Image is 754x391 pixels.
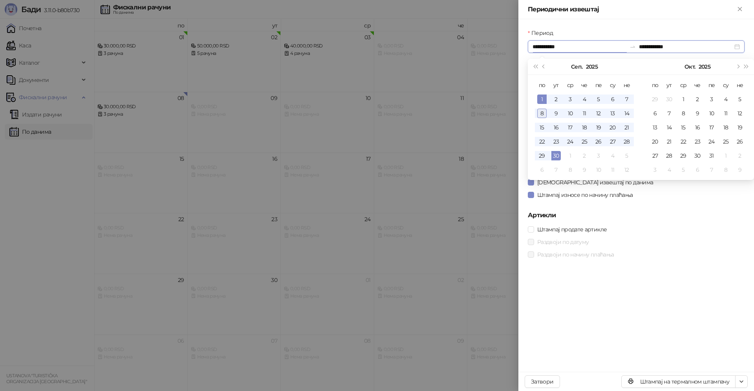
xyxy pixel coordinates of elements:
td: 2025-11-07 [705,163,719,177]
div: 2 [735,151,745,160]
div: 4 [608,151,617,160]
div: 30 [693,151,702,160]
div: 1 [721,151,730,160]
div: 10 [707,109,716,118]
td: 2025-10-17 [705,120,719,135]
div: 19 [594,123,603,132]
td: 2025-10-12 [620,163,634,177]
td: 2025-09-29 [535,149,549,163]
div: 3 [565,95,575,104]
td: 2025-09-30 [662,92,676,106]
button: Изабери месец [684,59,695,75]
div: 19 [735,123,745,132]
div: 3 [650,165,660,175]
div: 5 [679,165,688,175]
td: 2025-10-19 [733,120,747,135]
div: 11 [580,109,589,118]
div: 9 [580,165,589,175]
div: 15 [537,123,547,132]
td: 2025-10-05 [620,149,634,163]
div: 9 [735,165,745,175]
td: 2025-09-21 [620,120,634,135]
div: 8 [721,165,730,175]
button: Следећи месец (PageDown) [733,59,742,75]
td: 2025-09-26 [591,135,606,149]
td: 2025-10-04 [719,92,733,106]
th: че [577,78,591,92]
div: 10 [565,109,575,118]
div: 21 [622,123,631,132]
th: ср [563,78,577,92]
div: 6 [537,165,547,175]
td: 2025-10-02 [690,92,705,106]
th: по [535,78,549,92]
div: 9 [551,109,561,118]
div: 11 [721,109,730,118]
td: 2025-09-28 [620,135,634,149]
td: 2025-10-18 [719,120,733,135]
span: Штампај износе по начину плаћања [534,191,636,199]
td: 2025-09-29 [648,92,662,106]
div: 5 [735,95,745,104]
td: 2025-09-27 [606,135,620,149]
div: 13 [608,109,617,118]
td: 2025-09-14 [620,106,634,120]
th: пе [591,78,606,92]
td: 2025-10-09 [690,106,705,120]
td: 2025-10-11 [719,106,733,120]
button: Изабери месец [571,59,582,75]
div: 8 [537,109,547,118]
td: 2025-11-04 [662,163,676,177]
td: 2025-10-22 [676,135,690,149]
div: 8 [679,109,688,118]
span: Раздвоји по датуму [534,238,592,246]
h5: Артикли [528,211,745,220]
td: 2025-10-05 [733,92,747,106]
button: Close [735,5,745,14]
div: 21 [664,137,674,146]
th: по [648,78,662,92]
span: Раздвоји по начину плаћања [534,250,617,259]
button: Изабери годину [586,59,598,75]
div: 2 [693,95,702,104]
div: 26 [735,137,745,146]
div: 25 [721,137,730,146]
div: 23 [693,137,702,146]
td: 2025-10-31 [705,149,719,163]
div: 11 [608,165,617,175]
td: 2025-09-13 [606,106,620,120]
div: 17 [707,123,716,132]
div: 13 [650,123,660,132]
div: 27 [650,151,660,160]
div: 18 [580,123,589,132]
div: 2 [551,95,561,104]
div: 1 [537,95,547,104]
div: 27 [608,137,617,146]
td: 2025-10-26 [733,135,747,149]
td: 2025-10-13 [648,120,662,135]
td: 2025-10-29 [676,149,690,163]
th: не [620,78,634,92]
div: 8 [565,165,575,175]
td: 2025-09-22 [535,135,549,149]
div: 9 [693,109,702,118]
td: 2025-09-17 [563,120,577,135]
td: 2025-09-07 [620,92,634,106]
div: Периодични извештај [528,5,735,14]
label: Период [528,29,558,37]
div: 16 [551,123,561,132]
div: 10 [594,165,603,175]
div: 22 [679,137,688,146]
div: 6 [608,95,617,104]
td: 2025-10-08 [563,163,577,177]
td: 2025-11-06 [690,163,705,177]
div: 2 [580,151,589,160]
td: 2025-09-02 [549,92,563,106]
td: 2025-09-03 [563,92,577,106]
div: 17 [565,123,575,132]
th: ут [549,78,563,92]
td: 2025-09-05 [591,92,606,106]
div: 16 [693,123,702,132]
td: 2025-10-30 [690,149,705,163]
td: 2025-09-16 [549,120,563,135]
